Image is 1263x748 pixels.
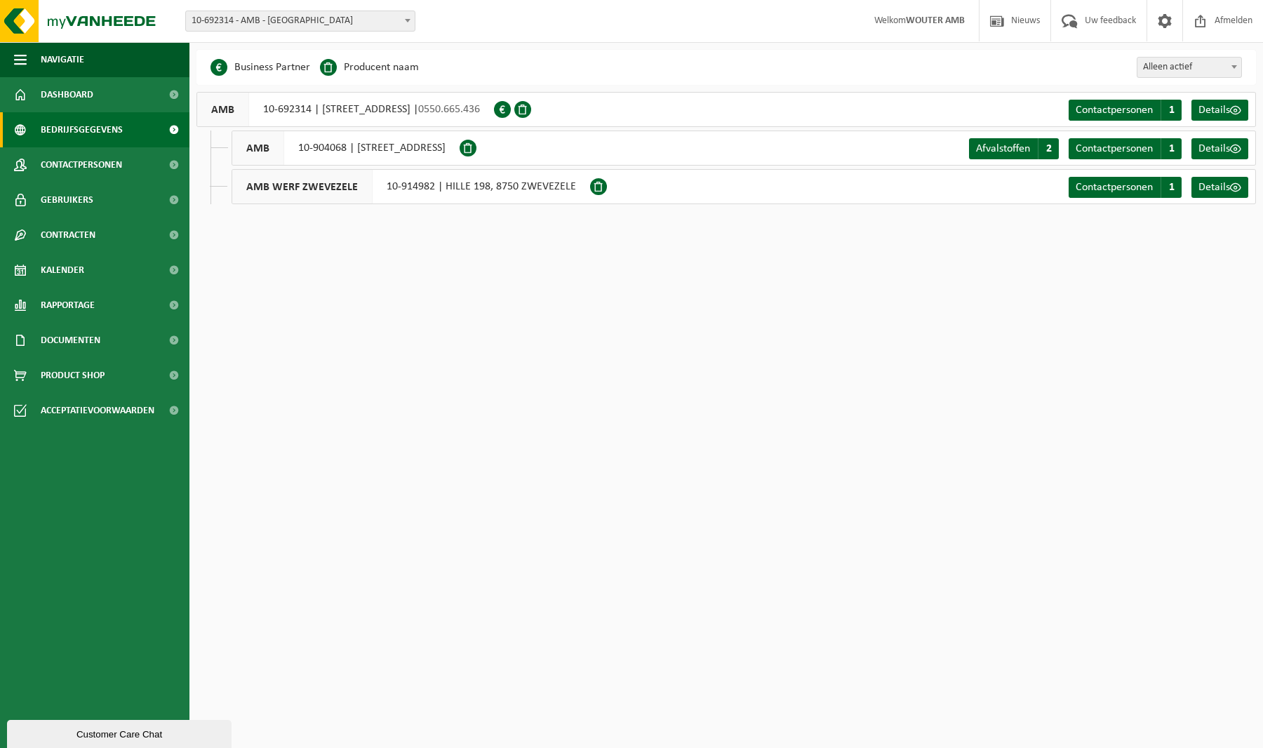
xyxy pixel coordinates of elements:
[232,170,373,203] span: AMB WERF ZWEVEZELE
[1076,105,1153,116] span: Contactpersonen
[41,147,122,182] span: Contactpersonen
[210,57,310,78] li: Business Partner
[41,77,93,112] span: Dashboard
[196,92,494,127] div: 10-692314 | [STREET_ADDRESS] |
[1137,57,1242,78] span: Alleen actief
[41,393,154,428] span: Acceptatievoorwaarden
[232,131,460,166] div: 10-904068 | [STREET_ADDRESS]
[1069,138,1182,159] a: Contactpersonen 1
[41,288,95,323] span: Rapportage
[186,11,415,31] span: 10-692314 - AMB - TORHOUT
[418,104,480,115] span: 0550.665.436
[41,358,105,393] span: Product Shop
[232,131,284,165] span: AMB
[1069,100,1182,121] a: Contactpersonen 1
[1198,105,1230,116] span: Details
[41,112,123,147] span: Bedrijfsgegevens
[41,42,84,77] span: Navigatie
[41,182,93,218] span: Gebruikers
[1161,177,1182,198] span: 1
[1069,177,1182,198] a: Contactpersonen 1
[1191,138,1248,159] a: Details
[1076,182,1153,193] span: Contactpersonen
[906,15,965,26] strong: WOUTER AMB
[1191,177,1248,198] a: Details
[320,57,419,78] li: Producent naam
[41,253,84,288] span: Kalender
[1198,182,1230,193] span: Details
[7,717,234,748] iframe: chat widget
[197,93,249,126] span: AMB
[1038,138,1059,159] span: 2
[1076,143,1153,154] span: Contactpersonen
[976,143,1030,154] span: Afvalstoffen
[1161,100,1182,121] span: 1
[1161,138,1182,159] span: 1
[1137,58,1241,77] span: Alleen actief
[1198,143,1230,154] span: Details
[969,138,1059,159] a: Afvalstoffen 2
[185,11,415,32] span: 10-692314 - AMB - TORHOUT
[41,323,100,358] span: Documenten
[1191,100,1248,121] a: Details
[41,218,95,253] span: Contracten
[232,169,590,204] div: 10-914982 | HILLE 198, 8750 ZWEVEZELE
